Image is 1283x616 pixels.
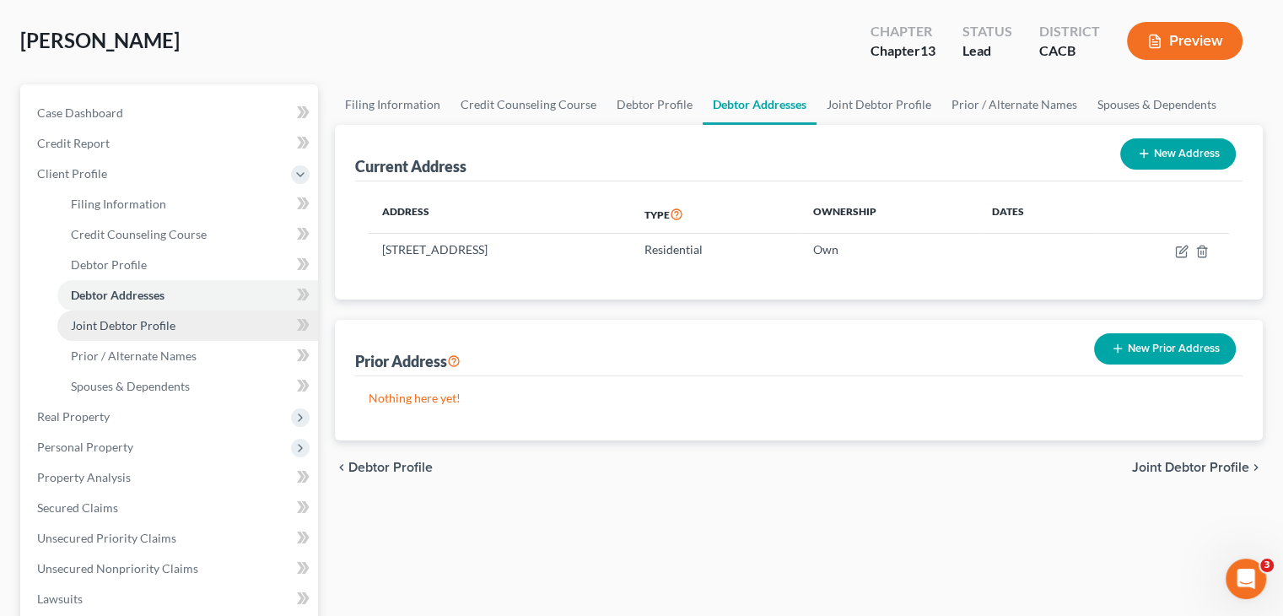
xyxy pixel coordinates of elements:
[37,440,133,454] span: Personal Property
[1087,84,1226,125] a: Spouses & Dependents
[369,195,631,234] th: Address
[335,461,433,474] button: chevron_left Debtor Profile
[20,28,180,52] span: [PERSON_NAME]
[71,349,197,363] span: Prior / Alternate Names
[1226,559,1266,599] iframe: Intercom live chat
[355,156,466,176] div: Current Address
[817,84,941,125] a: Joint Debtor Profile
[962,41,1012,61] div: Lead
[57,371,318,402] a: Spouses & Dependents
[1094,333,1236,365] button: New Prior Address
[57,189,318,219] a: Filing Information
[24,584,318,614] a: Lawsuits
[800,234,978,266] td: Own
[57,280,318,311] a: Debtor Addresses
[37,470,131,484] span: Property Analysis
[355,351,461,371] div: Prior Address
[37,561,198,575] span: Unsecured Nonpriority Claims
[920,42,935,58] span: 13
[369,390,1229,407] p: Nothing here yet!
[71,257,147,272] span: Debtor Profile
[24,523,318,554] a: Unsecured Priority Claims
[24,493,318,523] a: Secured Claims
[800,195,978,234] th: Ownership
[1249,461,1263,474] i: chevron_right
[57,341,318,371] a: Prior / Alternate Names
[37,500,118,515] span: Secured Claims
[348,461,433,474] span: Debtor Profile
[37,592,83,606] span: Lawsuits
[37,409,110,424] span: Real Property
[24,462,318,493] a: Property Analysis
[24,554,318,584] a: Unsecured Nonpriority Claims
[57,219,318,250] a: Credit Counseling Course
[631,195,800,234] th: Type
[978,195,1096,234] th: Dates
[1132,461,1249,474] span: Joint Debtor Profile
[71,288,164,302] span: Debtor Addresses
[450,84,606,125] a: Credit Counseling Course
[71,227,207,241] span: Credit Counseling Course
[1120,138,1236,170] button: New Address
[941,84,1087,125] a: Prior / Alternate Names
[1039,22,1100,41] div: District
[24,98,318,128] a: Case Dashboard
[606,84,703,125] a: Debtor Profile
[871,41,935,61] div: Chapter
[1132,461,1263,474] button: Joint Debtor Profile chevron_right
[37,136,110,150] span: Credit Report
[37,166,107,181] span: Client Profile
[71,318,175,332] span: Joint Debtor Profile
[962,22,1012,41] div: Status
[703,84,817,125] a: Debtor Addresses
[335,461,348,474] i: chevron_left
[369,234,631,266] td: [STREET_ADDRESS]
[57,311,318,341] a: Joint Debtor Profile
[24,128,318,159] a: Credit Report
[37,105,123,120] span: Case Dashboard
[71,379,190,393] span: Spouses & Dependents
[37,531,176,545] span: Unsecured Priority Claims
[71,197,166,211] span: Filing Information
[1127,22,1243,60] button: Preview
[1260,559,1274,572] span: 3
[1039,41,1100,61] div: CACB
[335,84,450,125] a: Filing Information
[871,22,935,41] div: Chapter
[631,234,800,266] td: Residential
[57,250,318,280] a: Debtor Profile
